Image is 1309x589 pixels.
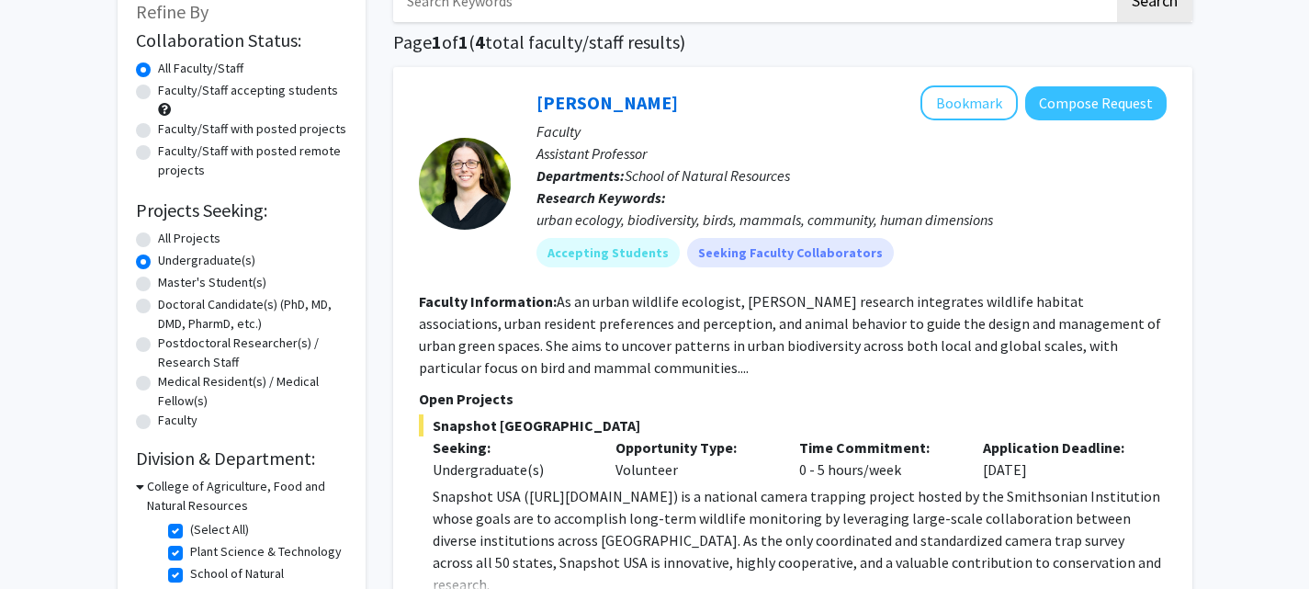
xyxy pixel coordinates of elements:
[158,411,197,430] label: Faculty
[1025,86,1167,120] button: Compose Request to Christine Brodsky
[536,166,625,185] b: Departments:
[536,209,1167,231] div: urban ecology, biodiversity, birds, mammals, community, human dimensions
[158,334,347,372] label: Postdoctoral Researcher(s) / Research Staff
[602,436,785,481] div: Volunteer
[190,520,249,539] label: (Select All)
[158,59,243,78] label: All Faculty/Staff
[799,436,955,459] p: Time Commitment:
[158,273,266,292] label: Master's Student(s)
[536,188,666,207] b: Research Keywords:
[158,251,255,270] label: Undergraduate(s)
[536,91,678,114] a: [PERSON_NAME]
[158,142,347,180] label: Faculty/Staff with posted remote projects
[147,477,347,515] h3: College of Agriculture, Food and Natural Resources
[687,238,894,267] mat-chip: Seeking Faculty Collaborators
[433,436,589,459] p: Seeking:
[983,436,1139,459] p: Application Deadline:
[158,229,220,248] label: All Projects
[136,447,347,470] h2: Division & Department:
[475,30,485,53] span: 4
[625,166,790,185] span: School of Natural Resources
[458,30,468,53] span: 1
[419,388,1167,410] p: Open Projects
[158,81,338,100] label: Faculty/Staff accepting students
[785,436,969,481] div: 0 - 5 hours/week
[158,119,346,139] label: Faculty/Staff with posted projects
[536,238,680,267] mat-chip: Accepting Students
[158,372,347,411] label: Medical Resident(s) / Medical Fellow(s)
[136,29,347,51] h2: Collaboration Status:
[419,414,1167,436] span: Snapshot [GEOGRAPHIC_DATA]
[969,436,1153,481] div: [DATE]
[393,31,1192,53] h1: Page of ( total faculty/staff results)
[536,142,1167,164] p: Assistant Professor
[190,542,342,561] label: Plant Science & Technology
[433,459,589,481] div: Undergraduate(s)
[158,295,347,334] label: Doctoral Candidate(s) (PhD, MD, DMD, PharmD, etc.)
[419,292,1161,377] fg-read-more: As an urban wildlife ecologist, [PERSON_NAME] research integrates wildlife habitat associations, ...
[14,506,78,575] iframe: Chat
[136,199,347,221] h2: Projects Seeking:
[615,436,772,459] p: Opportunity Type:
[920,85,1018,120] button: Add Christine Brodsky to Bookmarks
[432,30,442,53] span: 1
[536,120,1167,142] p: Faculty
[419,292,557,311] b: Faculty Information:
